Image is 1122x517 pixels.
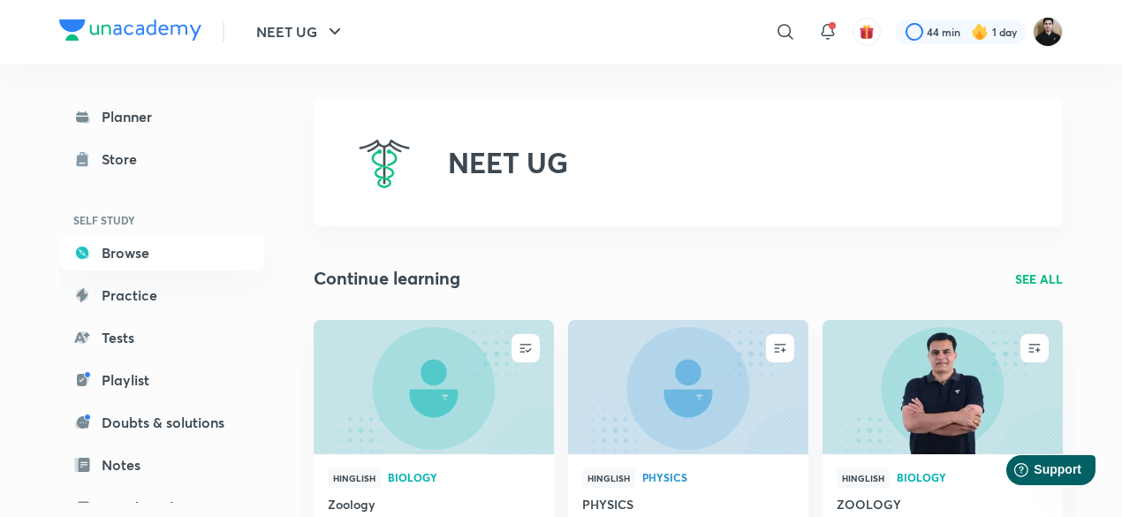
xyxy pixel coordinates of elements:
[328,468,381,488] span: Hinglish
[642,472,794,484] a: Physics
[971,23,989,41] img: streak
[1015,270,1063,288] a: SEE ALL
[59,405,264,440] a: Doubts & solutions
[59,205,264,235] h6: SELF STUDY
[59,19,201,45] a: Company Logo
[568,320,808,454] a: new-thumbnail
[328,495,540,517] a: Zoology
[965,448,1103,498] iframe: Help widget launcher
[565,318,810,455] img: new-thumbnail
[897,472,1049,484] a: Biology
[102,148,148,170] div: Store
[59,19,201,41] img: Company Logo
[59,141,264,177] a: Store
[448,146,568,179] h2: NEET UG
[837,495,1049,517] a: ZOOLOGY
[853,18,881,46] button: avatar
[897,472,1049,483] span: Biology
[837,468,890,488] span: Hinglish
[59,320,264,355] a: Tests
[59,362,264,398] a: Playlist
[388,472,540,483] span: Biology
[820,318,1065,455] img: new-thumbnail
[356,134,413,191] img: NEET UG
[59,235,264,270] a: Browse
[1033,17,1063,47] img: Maneesh Kumar Sharma
[59,447,264,483] a: Notes
[859,24,875,40] img: avatar
[388,472,540,484] a: Biology
[246,14,356,49] button: NEET UG
[642,472,794,483] span: Physics
[59,278,264,313] a: Practice
[582,495,794,517] a: PHYSICS
[314,265,460,292] h2: Continue learning
[59,99,264,134] a: Planner
[823,320,1063,454] a: new-thumbnail
[314,320,554,454] a: new-thumbnail
[311,318,556,455] img: new-thumbnail
[582,468,635,488] span: Hinglish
